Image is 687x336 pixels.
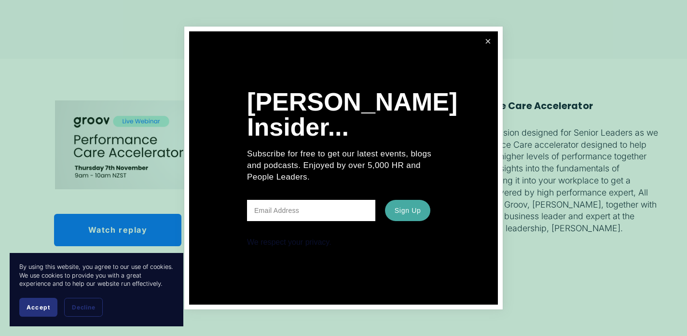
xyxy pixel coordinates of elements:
p: Subscribe for free to get our latest events, blogs and podcasts. Enjoyed by over 5,000 HR and Peo... [247,148,440,182]
div: We respect your privacy. [247,238,440,247]
button: Decline [64,298,103,317]
p: By using this website, you agree to our use of cookies. We use cookies to provide you with a grea... [19,263,174,288]
button: Accept [19,298,57,317]
input: Email Address [247,200,375,221]
span: Accept [27,304,50,311]
h1: [PERSON_NAME] Insider... [247,89,457,140]
a: Close [480,33,496,50]
button: Sign Up [385,200,430,221]
section: Cookie banner [10,253,183,326]
span: Decline [72,304,95,311]
span: Sign Up [395,207,421,214]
